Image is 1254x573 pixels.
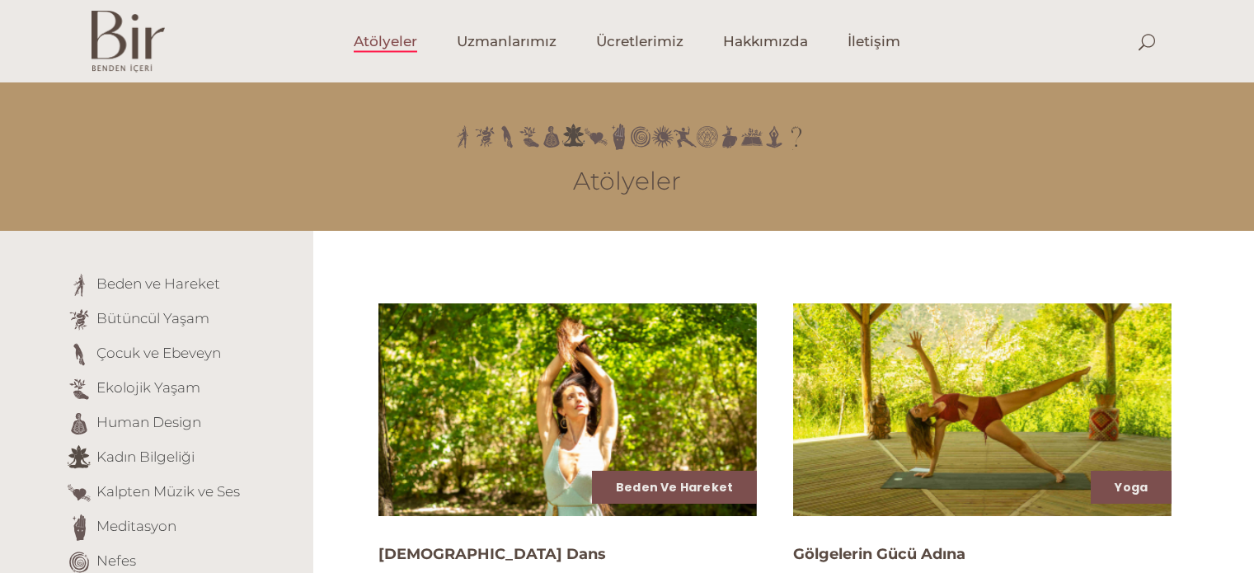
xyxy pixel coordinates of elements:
a: Bütüncül Yaşam [96,310,209,326]
a: [DEMOGRAPHIC_DATA] Dans [378,545,606,563]
a: Gölgelerin Gücü Adına [793,545,965,563]
span: Ücretlerimiz [596,32,683,51]
a: Beden ve Hareket [616,479,733,496]
a: Çocuk ve Ebeveyn [96,345,221,361]
span: Hakkımızda [723,32,808,51]
a: Beden ve Hareket [96,275,220,292]
a: Ekolojik Yaşam [96,379,200,396]
a: Human Design [96,414,201,430]
a: Meditasyon [96,518,176,534]
a: Yoga [1115,479,1148,496]
span: Uzmanlarımız [457,32,557,51]
a: Nefes [96,552,136,569]
span: İletişim [848,32,900,51]
a: Kalpten Müzik ve Ses [96,483,240,500]
span: Atölyeler [354,32,417,51]
a: Kadın Bilgeliği [96,449,195,465]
